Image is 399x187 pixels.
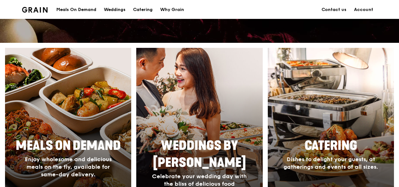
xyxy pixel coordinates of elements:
a: Catering [129,0,156,19]
div: Catering [133,0,153,19]
div: Meals On Demand [56,0,96,19]
span: Enjoy wholesome and delicious meals on the fly, available for same-day delivery. [25,156,112,178]
span: Dishes to delight your guests, at gatherings and events of all sizes. [284,156,378,170]
span: Weddings by [PERSON_NAME] [153,138,246,170]
a: Weddings [100,0,129,19]
div: Weddings [104,0,126,19]
a: Account [350,0,377,19]
a: Contact us [318,0,350,19]
span: Catering [305,138,357,153]
span: Meals On Demand [16,138,121,153]
div: Why Grain [160,0,184,19]
img: Grain [22,7,48,13]
a: Why Grain [156,0,188,19]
